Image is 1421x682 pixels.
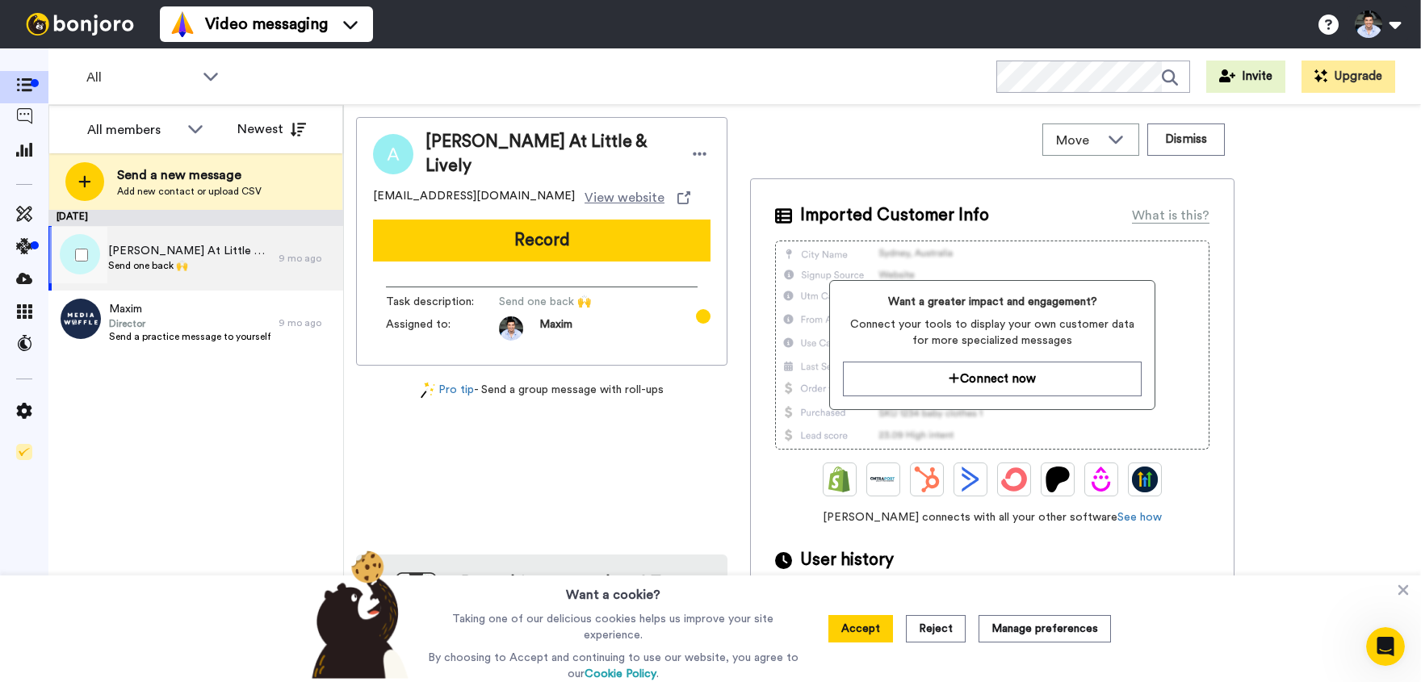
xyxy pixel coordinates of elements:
span: All [86,68,195,87]
img: ACg8ocJNhi_lwfvVnI3FSEsM_F_-5c57VOt4QjGu3Gv394jlCx2A311j=s96-c [499,316,523,341]
p: Taking one of our delicious cookies helps us improve your site experience. [424,611,803,643]
img: magic-wand.svg [421,382,435,399]
h4: Record from your phone! Try our app [DATE] [453,571,711,616]
img: Patreon [1045,467,1071,492]
a: Cookie Policy [585,668,656,680]
div: - Send a group message with roll-ups [356,382,727,399]
div: What is this? [1132,206,1209,225]
img: Shopify [827,467,853,492]
span: Want a greater impact and engagement? [843,294,1141,310]
a: Pro tip [421,382,474,399]
img: 1f9de664-86a9-485f-a4ca-12e3ee912558.jpeg [61,299,101,339]
img: ActiveCampaign [958,467,983,492]
img: Ontraport [870,467,896,492]
span: View website [585,188,664,207]
button: Manage preferences [979,615,1111,642]
span: Add new contact or upload CSV [117,185,262,198]
img: Image of Ann At Little & Lively [373,134,413,174]
div: All members [87,120,179,140]
span: Send a new message [117,165,262,185]
iframe: Intercom live chat [1366,627,1405,666]
span: Move [1056,131,1100,150]
img: Checklist.svg [16,444,32,460]
span: Assigned to: [386,316,499,341]
span: Maxim [109,301,270,317]
span: Director [109,317,270,330]
img: Drip [1088,467,1114,492]
a: See how [1117,512,1162,523]
img: Hubspot [914,467,940,492]
span: [PERSON_NAME] connects with all your other software [775,509,1209,525]
div: [DATE] [48,210,343,226]
img: vm-color.svg [170,11,195,37]
span: Send one back 🙌 [499,294,652,310]
img: ConvertKit [1001,467,1027,492]
span: [EMAIL_ADDRESS][DOMAIN_NAME] [373,188,575,207]
span: Video messaging [205,13,328,36]
img: bear-with-cookie.png [297,550,417,679]
img: bj-logo-header-white.svg [19,13,140,36]
div: 9 mo ago [279,252,335,265]
span: Imported Customer Info [800,203,989,228]
span: User history [800,548,894,572]
span: [PERSON_NAME] At Little & Lively [108,243,270,259]
button: Dismiss [1147,123,1225,156]
span: Connect your tools to display your own customer data for more specialized messages [843,316,1141,349]
span: Maxim [539,316,572,341]
span: Send a practice message to yourself [109,330,270,343]
button: Accept [828,615,893,642]
h3: Want a cookie? [566,575,660,605]
span: [PERSON_NAME] At Little & Lively [425,130,673,178]
button: Newest [225,113,318,145]
span: Task description : [386,294,499,310]
button: Upgrade [1302,61,1395,93]
img: GoHighLevel [1132,467,1158,492]
div: 9 mo ago [279,316,335,329]
div: Tooltip anchor [696,309,710,324]
p: By choosing to Accept and continuing to use our website, you agree to our . [424,650,803,682]
button: Record [373,220,710,262]
button: Reject [906,615,966,642]
button: Connect now [843,362,1141,396]
span: Send one back 🙌 [108,259,270,272]
a: View website [585,188,690,207]
button: Invite [1206,61,1285,93]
